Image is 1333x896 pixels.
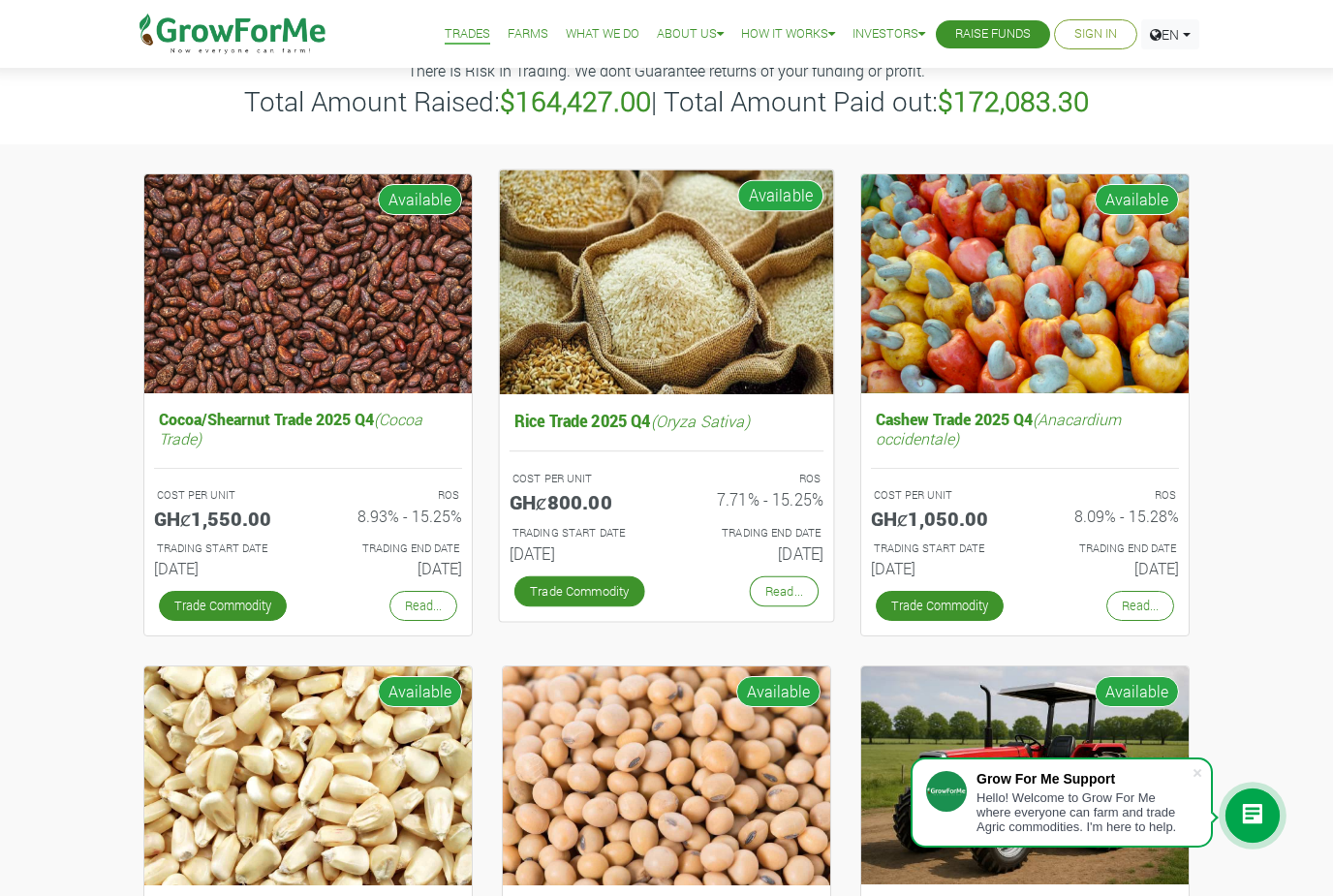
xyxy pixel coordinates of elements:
h6: [DATE] [154,559,294,577]
img: growforme image [500,170,834,393]
p: Estimated Trading End Date [684,524,821,541]
a: Cashew Trade 2025 Q4(Anacardium occidentale) COST PER UNIT GHȼ1,050.00 ROS 8.09% - 15.28% TRADING... [871,405,1179,585]
h6: 7.71% - 15.25% [681,489,823,509]
b: $172,083.30 [938,83,1089,119]
img: growforme image [861,174,1189,394]
a: Trade Commodity [514,575,645,606]
h6: [DATE] [510,543,652,563]
img: growforme image [144,174,472,394]
p: There Is Risk In Trading. We dont Guarantee returns of your funding or profit. [132,59,1201,82]
span: Available [736,676,821,707]
a: Sign In [1074,24,1117,45]
p: COST PER UNIT [512,470,649,486]
img: growforme image [861,666,1189,884]
h5: GHȼ1,050.00 [871,507,1010,530]
span: Available [378,184,462,215]
a: How it Works [741,24,835,45]
h5: GHȼ800.00 [510,489,652,512]
a: Farms [508,24,548,45]
h6: 8.09% - 15.28% [1039,507,1179,525]
h6: [DATE] [323,559,462,577]
i: (Oryza Sativa) [651,410,750,430]
a: Read... [1106,591,1174,621]
h6: [DATE] [1039,559,1179,577]
div: Grow For Me Support [976,771,1192,787]
a: Cocoa/Shearnut Trade 2025 Q4(Cocoa Trade) COST PER UNIT GHȼ1,550.00 ROS 8.93% - 15.25% TRADING ST... [154,405,462,585]
a: Trades [445,24,490,45]
p: Estimated Trading End Date [1042,541,1176,557]
p: COST PER UNIT [874,487,1007,504]
a: Trade Commodity [159,591,287,621]
p: ROS [325,487,459,504]
a: What We Do [566,24,639,45]
img: growforme image [144,666,472,886]
span: Available [737,179,823,211]
span: Available [1095,676,1179,707]
img: growforme image [503,666,830,886]
i: (Cocoa Trade) [159,409,422,448]
i: (Anacardium occidentale) [876,409,1121,448]
h3: Total Amount Raised: | Total Amount Paid out: [132,85,1201,118]
a: Investors [852,24,925,45]
p: Estimated Trading End Date [325,541,459,557]
p: COST PER UNIT [157,487,291,504]
h5: Rice Trade 2025 Q4 [510,406,823,435]
p: Estimated Trading Start Date [874,541,1007,557]
h6: [DATE] [681,543,823,563]
a: Raise Funds [955,24,1031,45]
p: Estimated Trading Start Date [512,524,649,541]
h5: Cocoa/Shearnut Trade 2025 Q4 [154,405,462,451]
h6: [DATE] [871,559,1010,577]
p: Estimated Trading Start Date [157,541,291,557]
h5: GHȼ1,550.00 [154,507,294,530]
span: Available [378,676,462,707]
a: Read... [750,575,819,606]
a: Trade Commodity [876,591,1004,621]
a: About Us [657,24,724,45]
h5: Cashew Trade 2025 Q4 [871,405,1179,451]
a: Read... [389,591,457,621]
span: Available [1095,184,1179,215]
h6: 8.93% - 15.25% [323,507,462,525]
a: Rice Trade 2025 Q4(Oryza Sativa) COST PER UNIT GHȼ800.00 ROS 7.71% - 15.25% TRADING START DATE [D... [510,406,823,571]
p: ROS [1042,487,1176,504]
a: EN [1141,19,1199,49]
p: ROS [684,470,821,486]
div: Hello! Welcome to Grow For Me where everyone can farm and trade Agric commodities. I'm here to help. [976,790,1192,834]
b: $164,427.00 [500,83,651,119]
